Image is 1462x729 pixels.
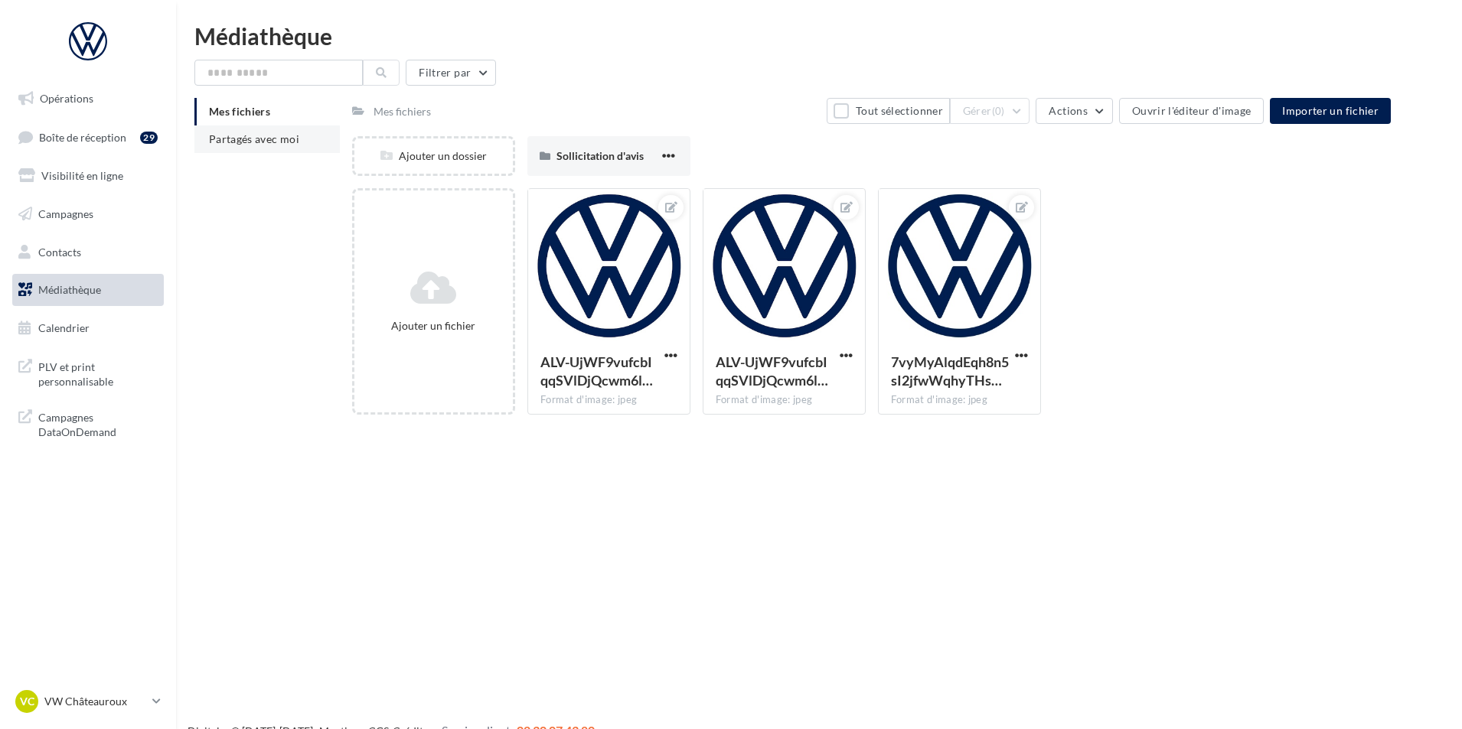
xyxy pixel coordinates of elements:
[361,318,507,334] div: Ajouter un fichier
[12,687,164,716] a: VC VW Châteauroux
[716,353,828,389] span: ALV-UjWF9vufcbIqqSVlDjQcwm6lnkvhrzStOjL46j0ft_U2wuhcRxO5
[209,105,270,118] span: Mes fichiers
[556,149,644,162] span: Sollicitation d'avis
[140,132,158,144] div: 29
[891,353,1009,389] span: 7vyMyAlqdEqh8n5sI2jfwWqhyTHs05Ic-lyIXzZ0UiVe495fljlDJ057z2QnEk22NjB6lo05VeV7mxL4RA=s0
[40,92,93,105] span: Opérations
[9,401,167,446] a: Campagnes DataOnDemand
[9,236,167,268] a: Contacts
[9,83,167,115] a: Opérations
[9,160,167,192] a: Visibilité en ligne
[406,60,496,86] button: Filtrer par
[38,207,93,220] span: Campagnes
[9,350,167,395] a: PLV et print personnalisable
[716,393,853,407] div: Format d'image: jpeg
[1036,98,1112,124] button: Actions
[354,148,513,164] div: Ajouter un dossier
[9,274,167,306] a: Médiathèque
[950,98,1030,124] button: Gérer(0)
[374,104,431,119] div: Mes fichiers
[38,283,101,296] span: Médiathèque
[1282,104,1379,117] span: Importer un fichier
[891,393,1028,407] div: Format d'image: jpeg
[209,132,299,145] span: Partagés avec moi
[992,105,1005,117] span: (0)
[1049,104,1087,117] span: Actions
[38,245,81,258] span: Contacts
[20,694,34,709] span: VC
[41,169,123,182] span: Visibilité en ligne
[9,198,167,230] a: Campagnes
[9,121,167,154] a: Boîte de réception29
[9,312,167,344] a: Calendrier
[44,694,146,709] p: VW Châteauroux
[540,353,653,389] span: ALV-UjWF9vufcbIqqSVlDjQcwm6lnkvhrzStOjL46j0ft_U2wuhcRxO5
[38,321,90,334] span: Calendrier
[38,407,158,440] span: Campagnes DataOnDemand
[38,356,158,389] span: PLV et print personnalisable
[39,130,126,143] span: Boîte de réception
[194,24,1444,47] div: Médiathèque
[1270,98,1391,124] button: Importer un fichier
[1119,98,1264,124] button: Ouvrir l'éditeur d'image
[827,98,949,124] button: Tout sélectionner
[540,393,677,407] div: Format d'image: jpeg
